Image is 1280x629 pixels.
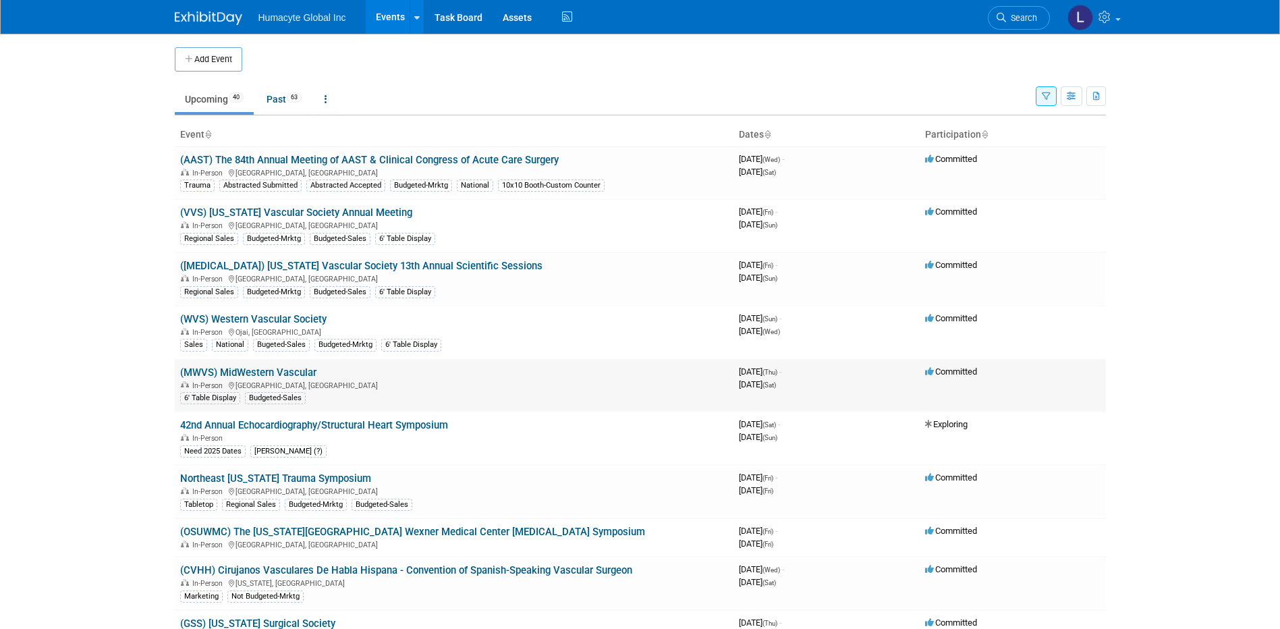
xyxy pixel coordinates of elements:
div: Regional Sales [180,233,238,245]
div: Budgeted-Sales [352,499,412,511]
span: Committed [925,472,977,483]
span: [DATE] [739,432,777,442]
span: 40 [229,92,244,103]
div: Marketing [180,591,223,603]
span: Committed [925,564,977,574]
span: [DATE] [739,313,781,323]
a: Sort by Participation Type [981,129,988,140]
div: Trauma [180,180,215,192]
span: [DATE] [739,167,776,177]
span: [DATE] [739,618,781,628]
div: [GEOGRAPHIC_DATA], [GEOGRAPHIC_DATA] [180,485,728,496]
span: [DATE] [739,207,777,217]
span: (Sat) [762,381,776,389]
div: Budgeted-Mrktg [243,286,305,298]
th: Dates [733,124,920,146]
div: [GEOGRAPHIC_DATA], [GEOGRAPHIC_DATA] [180,273,728,283]
div: Budgeted-Sales [245,392,306,404]
span: (Sat) [762,579,776,586]
span: - [775,207,777,217]
div: [GEOGRAPHIC_DATA], [GEOGRAPHIC_DATA] [180,539,728,549]
span: [DATE] [739,577,776,587]
div: Need 2025 Dates [180,445,246,458]
div: National [457,180,493,192]
a: Past63 [256,86,312,112]
span: [DATE] [739,366,781,377]
div: Budgeted-Mrktg [390,180,452,192]
span: [DATE] [739,564,784,574]
div: 10x10 Booth-Custom Counter [498,180,605,192]
span: In-Person [192,579,227,588]
img: In-Person Event [181,169,189,175]
span: (Fri) [762,474,773,482]
span: (Fri) [762,209,773,216]
a: (AAST) The 84th Annual Meeting of AAST & Clinical Congress of Acute Care Surgery [180,154,559,166]
a: (MWVS) MidWestern Vascular [180,366,316,379]
img: In-Person Event [181,541,189,547]
span: In-Person [192,541,227,549]
a: Sort by Start Date [764,129,771,140]
div: Not Budgeted-Mrktg [227,591,304,603]
div: Sales [180,339,207,351]
span: In-Person [192,275,227,283]
div: Budgeted-Mrktg [285,499,347,511]
img: In-Person Event [181,381,189,388]
span: Exploring [925,419,968,429]
span: (Sun) [762,315,777,323]
div: Budgeted-Sales [310,286,370,298]
span: Humacyte Global Inc [258,12,346,23]
span: (Thu) [762,368,777,376]
a: Sort by Event Name [204,129,211,140]
span: [DATE] [739,539,773,549]
a: (CVHH) Cirujanos Vasculares De Habla Hispana - Convention of Spanish-Speaking Vascular Surgeon [180,564,632,576]
a: 42nd Annual Echocardiography/Structural Heart Symposium [180,419,448,431]
div: Abstracted Accepted [306,180,385,192]
div: [GEOGRAPHIC_DATA], [GEOGRAPHIC_DATA] [180,219,728,230]
a: ([MEDICAL_DATA]) [US_STATE] Vascular Society 13th Annual Scientific Sessions [180,260,542,272]
span: (Sun) [762,275,777,282]
span: Committed [925,154,977,164]
a: Search [988,6,1050,30]
span: 63 [287,92,302,103]
span: [DATE] [739,379,776,389]
div: [GEOGRAPHIC_DATA], [GEOGRAPHIC_DATA] [180,379,728,390]
span: (Fri) [762,487,773,495]
img: ExhibitDay [175,11,242,25]
div: Abstracted Submitted [219,180,302,192]
div: [PERSON_NAME] (?) [250,445,327,458]
span: [DATE] [739,219,777,229]
img: In-Person Event [181,487,189,494]
span: Committed [925,618,977,628]
div: Ojai, [GEOGRAPHIC_DATA] [180,326,728,337]
span: (Thu) [762,620,777,627]
div: Regional Sales [180,286,238,298]
span: - [775,526,777,536]
span: [DATE] [739,419,780,429]
span: (Wed) [762,566,780,574]
span: In-Person [192,169,227,177]
span: [DATE] [739,326,780,336]
span: (Fri) [762,541,773,548]
span: - [782,564,784,574]
span: Committed [925,207,977,217]
a: Upcoming40 [175,86,254,112]
span: - [782,154,784,164]
span: (Wed) [762,156,780,163]
span: - [778,419,780,429]
span: [DATE] [739,526,777,536]
span: (Sun) [762,221,777,229]
span: (Sun) [762,434,777,441]
span: [DATE] [739,472,777,483]
span: (Sat) [762,169,776,176]
span: Committed [925,313,977,323]
button: Add Event [175,47,242,72]
img: In-Person Event [181,275,189,281]
a: Northeast [US_STATE] Trauma Symposium [180,472,371,485]
span: [DATE] [739,154,784,164]
span: - [779,618,781,628]
div: Budgeted-Mrktg [243,233,305,245]
a: (VVS) [US_STATE] Vascular Society Annual Meeting [180,207,412,219]
span: Committed [925,526,977,536]
div: Budgeted-Mrktg [314,339,377,351]
div: 6' Table Display [180,392,240,404]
